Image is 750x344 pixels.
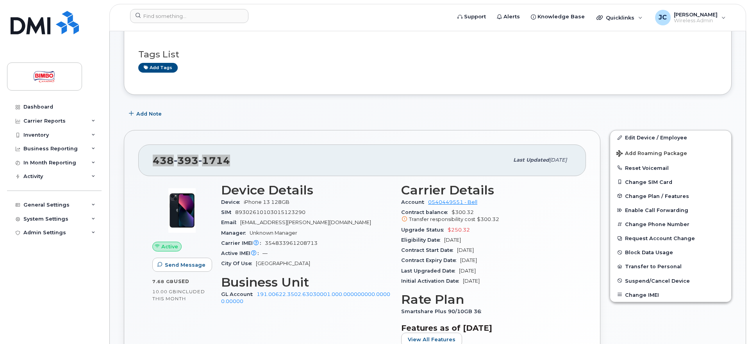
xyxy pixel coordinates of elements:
[401,199,428,205] span: Account
[674,11,718,18] span: [PERSON_NAME]
[221,291,257,297] span: GL Account
[457,247,474,253] span: [DATE]
[174,278,189,284] span: used
[130,9,248,23] input: Find something...
[221,250,262,256] span: Active IMEI
[409,216,475,222] span: Transfer responsibility cost
[262,250,268,256] span: —
[256,260,310,266] span: [GEOGRAPHIC_DATA]
[610,175,731,189] button: Change SIM Card
[452,9,491,25] a: Support
[152,258,212,272] button: Send Message
[610,259,731,273] button: Transfer to Personal
[674,18,718,24] span: Wireless Admin
[250,230,297,236] span: Unknown Manager
[401,323,572,333] h3: Features as of [DATE]
[401,257,460,263] span: Contract Expiry Date
[616,150,687,158] span: Add Roaming Package
[464,13,486,21] span: Support
[460,257,477,263] span: [DATE]
[221,291,390,304] a: 191.00622.3502.63030001.000.000000000.00000.00000
[221,240,265,246] span: Carrier IMEI
[428,199,477,205] a: 0540449551 - Bell
[159,187,205,234] img: image20231002-3703462-1ig824h.jpeg
[153,155,230,166] span: 438
[401,308,485,314] span: Smartshare Plus 90/10GB 36
[221,209,235,215] span: SIM
[610,145,731,161] button: Add Roaming Package
[606,14,634,21] span: Quicklinks
[401,227,448,233] span: Upgrade Status
[221,275,392,289] h3: Business Unit
[265,240,318,246] span: 354833961208713
[591,10,648,25] div: Quicklinks
[610,161,731,175] button: Reset Voicemail
[463,278,480,284] span: [DATE]
[537,13,585,21] span: Knowledge Base
[659,13,667,22] span: JC
[625,193,689,199] span: Change Plan / Features
[625,278,690,283] span: Suspend/Cancel Device
[174,155,198,166] span: 393
[138,63,178,73] a: Add tags
[650,10,731,25] div: Jeff Cantone
[610,217,731,231] button: Change Phone Number
[401,268,459,274] span: Last Upgraded Date
[504,13,520,21] span: Alerts
[401,183,572,197] h3: Carrier Details
[401,237,444,243] span: Eligibility Date
[525,9,590,25] a: Knowledge Base
[221,199,244,205] span: Device
[124,107,168,121] button: Add Note
[401,247,457,253] span: Contract Start Date
[444,237,461,243] span: [DATE]
[401,292,572,307] h3: Rate Plan
[610,130,731,144] a: Edit Device / Employee
[513,157,549,163] span: Last updated
[240,219,371,225] span: [EMAIL_ADDRESS][PERSON_NAME][DOMAIN_NAME]
[401,278,463,284] span: Initial Activation Date
[198,155,230,166] span: 1714
[610,245,731,259] button: Block Data Usage
[448,227,470,233] span: $250.32
[152,279,174,284] span: 7.68 GB
[161,243,178,250] span: Active
[610,189,731,203] button: Change Plan / Features
[549,157,567,163] span: [DATE]
[401,209,452,215] span: Contract balance
[221,219,240,225] span: Email
[625,207,688,213] span: Enable Call Forwarding
[138,50,717,59] h3: Tags List
[610,203,731,217] button: Enable Call Forwarding
[221,230,250,236] span: Manager
[610,274,731,288] button: Suspend/Cancel Device
[152,289,205,301] span: included this month
[408,336,455,343] span: View All Features
[221,260,256,266] span: City Of Use
[165,261,205,269] span: Send Message
[459,268,476,274] span: [DATE]
[401,209,572,223] span: $300.32
[221,183,392,197] h3: Device Details
[477,216,499,222] span: $300.32
[235,209,305,215] span: 89302610103015123290
[136,110,162,118] span: Add Note
[152,289,177,294] span: 10.00 GB
[491,9,525,25] a: Alerts
[610,231,731,245] button: Request Account Change
[244,199,289,205] span: iPhone 13 128GB
[610,288,731,302] button: Change IMEI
